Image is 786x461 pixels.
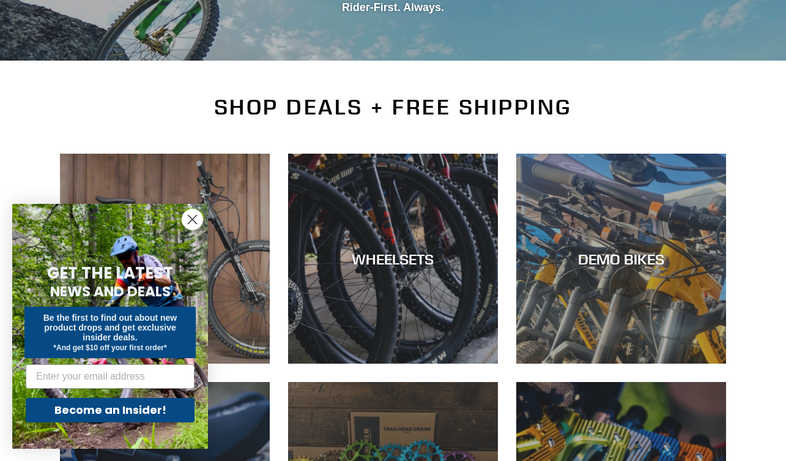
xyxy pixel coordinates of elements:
[182,209,203,230] button: Close dialog
[342,1,444,13] strong: Rider-First. Always.
[43,313,177,342] span: Be the first to find out about new product drops and get exclusive insider deals.
[26,398,195,422] button: Become an Insider!
[53,343,166,352] span: *And get $10 off your first order*
[516,250,726,268] div: DEMO BIKES
[47,262,173,284] span: GET THE LATEST
[288,250,498,268] div: WHEELSETS
[516,154,726,364] a: DEMO BIKES
[288,154,498,364] a: WHEELSETS
[26,364,195,389] input: Enter your email address
[50,282,171,301] span: NEWS AND DEALS
[60,154,270,364] a: NEW BIKES
[60,94,727,120] h2: SHOP DEALS + FREE SHIPPING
